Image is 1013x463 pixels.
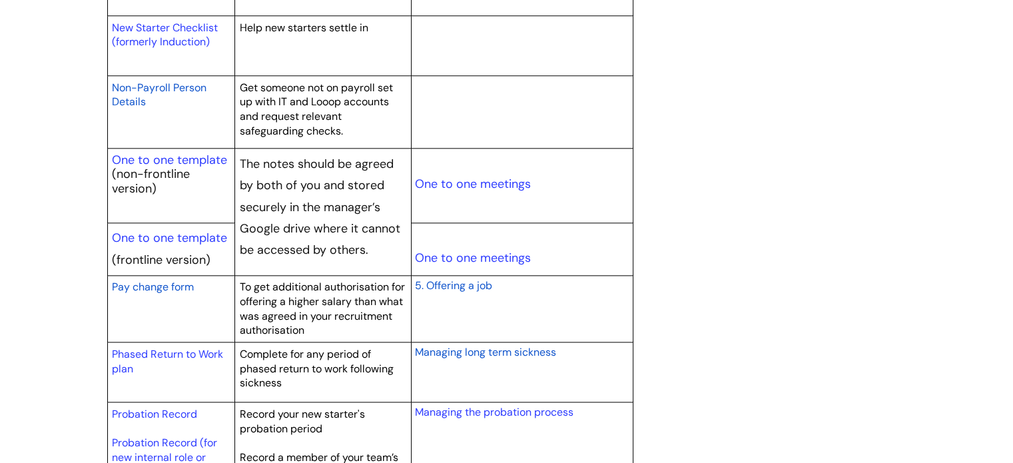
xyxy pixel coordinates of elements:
span: Pay change form [112,280,194,294]
span: Complete for any period of phased return to work following sickness [240,347,394,390]
a: Non-Payroll Person Details [112,79,206,110]
p: (non-frontline version) [112,167,230,196]
a: 5. Offering a job [414,277,492,293]
a: Phased Return to Work plan [112,347,223,376]
td: The notes should be agreed by both of you and stored securely in the manager’s Google drive where... [235,149,412,276]
td: (frontline version) [107,223,235,275]
a: New Starter Checklist (formerly Induction) [112,21,218,49]
span: Managing long term sickness [414,345,555,359]
span: To get additional authorisation for offering a higher salary than what was agreed in your recruit... [240,280,405,337]
span: Record your new starter's probation period [240,407,365,436]
span: Get someone not on payroll set up with IT and Looop accounts and request relevant safeguarding ch... [240,81,393,138]
a: One to one template [112,230,227,246]
span: Non-Payroll Person Details [112,81,206,109]
a: Probation Record [112,407,197,421]
a: Pay change form [112,278,194,294]
span: Help new starters settle in [240,21,368,35]
a: Managing long term sickness [414,344,555,360]
a: One to one template [112,152,227,168]
a: One to one meetings [414,250,530,266]
a: One to one meetings [414,176,530,192]
span: 5. Offering a job [414,278,492,292]
a: Managing the probation process [414,405,573,419]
